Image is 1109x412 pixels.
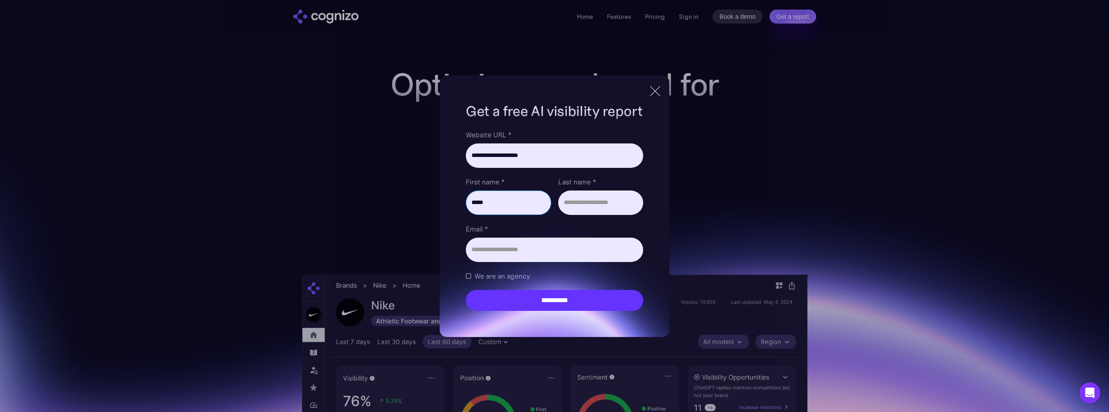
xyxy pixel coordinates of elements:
[466,129,643,311] form: Brand Report Form
[466,129,643,140] label: Website URL *
[475,271,530,281] span: We are an agency
[1079,382,1100,403] div: Open Intercom Messenger
[466,102,643,121] h1: Get a free AI visibility report
[558,177,643,187] label: Last name *
[466,177,551,187] label: First name *
[466,224,643,234] label: Email *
